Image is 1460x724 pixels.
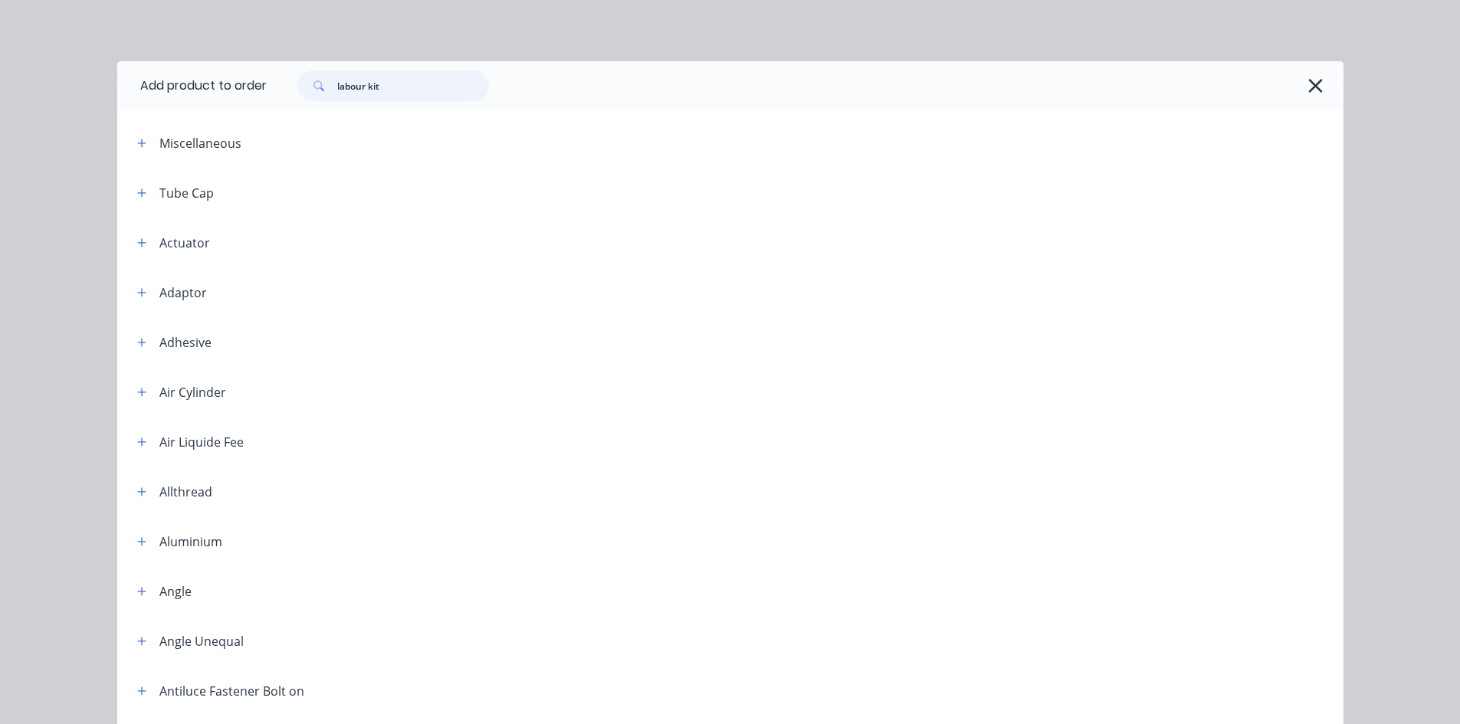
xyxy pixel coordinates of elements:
[159,283,207,302] div: Adaptor
[159,582,192,601] div: Angle
[159,184,214,202] div: Tube Cap
[159,632,244,650] div: Angle Unequal
[159,234,210,252] div: Actuator
[159,134,241,152] div: Miscellaneous
[337,70,489,101] input: Search...
[159,433,244,451] div: Air Liquide Fee
[117,61,267,110] div: Add product to order
[159,532,222,551] div: Aluminium
[159,333,212,352] div: Adhesive
[159,682,304,700] div: Antiluce Fastener Bolt on
[159,483,212,501] div: Allthread
[159,383,226,401] div: Air Cylinder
